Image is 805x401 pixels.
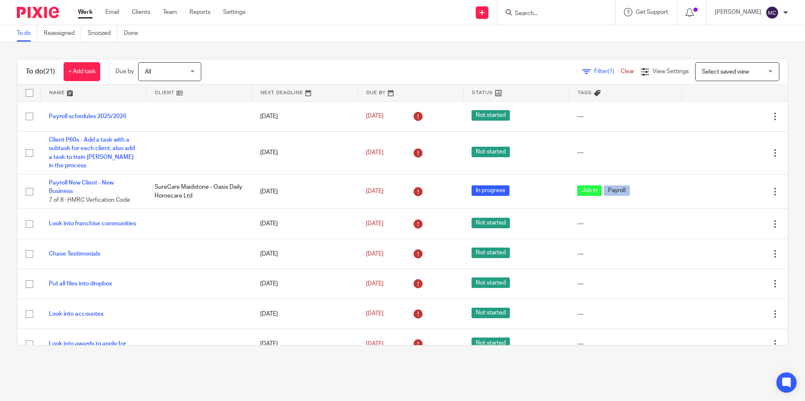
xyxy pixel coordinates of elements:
a: To do [17,25,37,42]
img: svg%3E [765,6,779,19]
div: --- [577,219,674,228]
td: [DATE] [252,299,357,329]
span: [DATE] [366,150,384,156]
a: Payroll schedules 2025/2026 [49,113,126,119]
a: Reassigned [44,25,81,42]
a: Email [105,8,119,16]
td: [DATE] [252,174,357,209]
div: --- [577,310,674,318]
div: --- [577,112,674,121]
span: Payroll [604,185,630,196]
a: Client P60s - Add a task with a subtask for each client, also add a task to train [PERSON_NAME] i... [49,137,135,169]
a: Clear [621,69,634,74]
span: Not started [472,338,510,348]
span: All [145,69,151,75]
span: [DATE] [366,251,384,257]
td: [DATE] [252,209,357,239]
h1: To do [26,67,55,76]
span: (1) [608,69,614,74]
td: [DATE] [252,269,357,299]
a: Look into accountex [49,311,104,317]
span: [DATE] [366,341,384,347]
td: [DATE] [252,239,357,269]
span: Not started [472,147,510,157]
span: Not started [472,277,510,288]
span: In progress [472,185,509,196]
div: --- [577,340,674,348]
div: --- [577,148,674,157]
a: Look into awards to apply for [49,341,126,347]
div: --- [577,250,674,258]
span: [DATE] [366,281,384,287]
div: --- [577,280,674,288]
a: + Add task [64,62,100,81]
a: Payroll New Client - New Business [49,180,114,194]
span: Job in [577,185,602,196]
input: Search [514,10,590,18]
td: SureCare Maidstone - Oasis Daily Homecare Ltd [146,174,252,209]
span: Get Support [636,9,668,15]
td: [DATE] [252,101,357,131]
span: Filter [594,69,621,74]
p: Due by [115,67,134,76]
a: Settings [223,8,245,16]
img: Pixie [17,7,59,18]
span: [DATE] [366,311,384,317]
a: Chase Testimonials [49,251,100,257]
span: 7 of 8 · HMRC Verfication Code [49,197,130,203]
span: Not started [472,218,510,228]
span: Select saved view [702,69,749,75]
a: Done [124,25,144,42]
span: (21) [43,68,55,75]
td: [DATE] [252,329,357,359]
span: Not started [472,308,510,318]
a: Work [78,8,93,16]
span: View Settings [653,69,689,74]
span: Not started [472,110,510,121]
p: [PERSON_NAME] [715,8,761,16]
a: Team [163,8,177,16]
span: [DATE] [366,189,384,195]
td: [DATE] [252,131,357,174]
span: Not started [472,248,510,258]
a: Clients [132,8,150,16]
span: [DATE] [366,221,384,227]
span: Tags [578,90,592,95]
a: Snoozed [88,25,117,42]
span: [DATE] [366,113,384,119]
a: Reports [189,8,211,16]
a: Look into franchise communities [49,221,136,227]
a: Put all files into dropbox [49,281,112,287]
